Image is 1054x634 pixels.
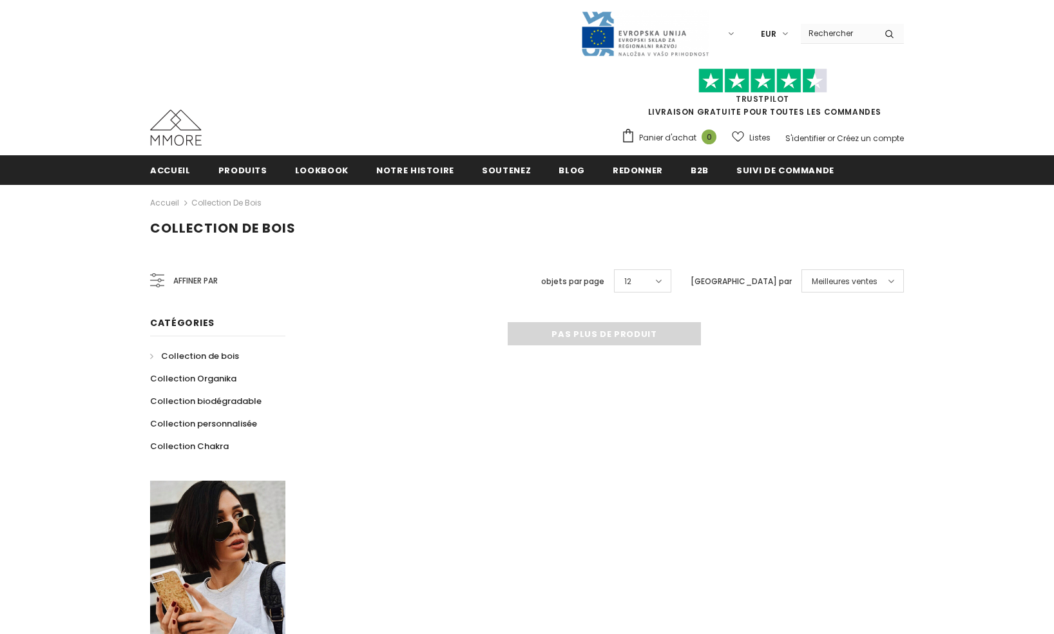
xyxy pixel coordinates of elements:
[376,164,454,177] span: Notre histoire
[482,164,531,177] span: soutenez
[173,274,218,288] span: Affiner par
[559,164,585,177] span: Blog
[621,74,904,117] span: LIVRAISON GRATUITE POUR TOUTES LES COMMANDES
[191,197,262,208] a: Collection de bois
[482,155,531,184] a: soutenez
[150,155,191,184] a: Accueil
[376,155,454,184] a: Notre histoire
[691,275,792,288] label: [GEOGRAPHIC_DATA] par
[218,155,267,184] a: Produits
[161,350,239,362] span: Collection de bois
[785,133,825,144] a: S'identifier
[812,275,877,288] span: Meilleures ventes
[691,164,709,177] span: B2B
[150,395,262,407] span: Collection biodégradable
[624,275,631,288] span: 12
[761,28,776,41] span: EUR
[150,412,257,435] a: Collection personnalisée
[150,195,179,211] a: Accueil
[295,155,349,184] a: Lookbook
[580,10,709,57] img: Javni Razpis
[218,164,267,177] span: Produits
[702,130,716,144] span: 0
[613,164,663,177] span: Redonner
[837,133,904,144] a: Créez un compte
[559,155,585,184] a: Blog
[698,68,827,93] img: Faites confiance aux étoiles pilotes
[639,131,696,144] span: Panier d'achat
[150,219,296,237] span: Collection de bois
[801,24,875,43] input: Search Site
[295,164,349,177] span: Lookbook
[732,126,771,149] a: Listes
[827,133,835,144] span: or
[150,435,229,457] a: Collection Chakra
[580,28,709,39] a: Javni Razpis
[736,93,789,104] a: TrustPilot
[150,345,239,367] a: Collection de bois
[736,155,834,184] a: Suivi de commande
[150,418,257,430] span: Collection personnalisée
[541,275,604,288] label: objets par page
[150,372,236,385] span: Collection Organika
[736,164,834,177] span: Suivi de commande
[621,128,723,148] a: Panier d'achat 0
[691,155,709,184] a: B2B
[613,155,663,184] a: Redonner
[749,131,771,144] span: Listes
[150,440,229,452] span: Collection Chakra
[150,110,202,146] img: Cas MMORE
[150,390,262,412] a: Collection biodégradable
[150,316,215,329] span: Catégories
[150,367,236,390] a: Collection Organika
[150,164,191,177] span: Accueil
